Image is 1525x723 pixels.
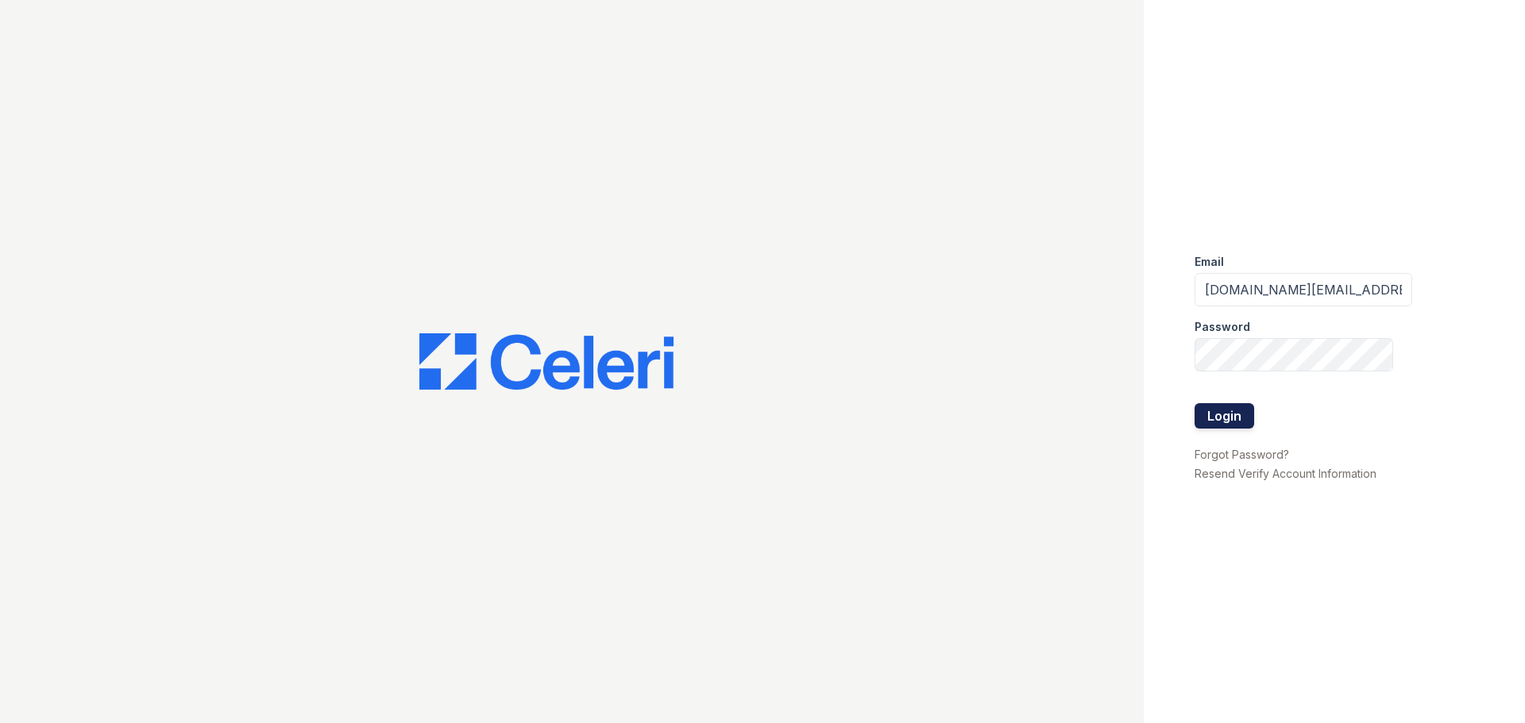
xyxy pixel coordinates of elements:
img: CE_Logo_Blue-a8612792a0a2168367f1c8372b55b34899dd931a85d93a1a3d3e32e68fde9ad4.png [419,333,674,390]
a: Resend Verify Account Information [1195,467,1376,480]
button: Login [1195,403,1254,429]
label: Email [1195,254,1224,270]
a: Forgot Password? [1195,448,1289,461]
label: Password [1195,319,1250,335]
